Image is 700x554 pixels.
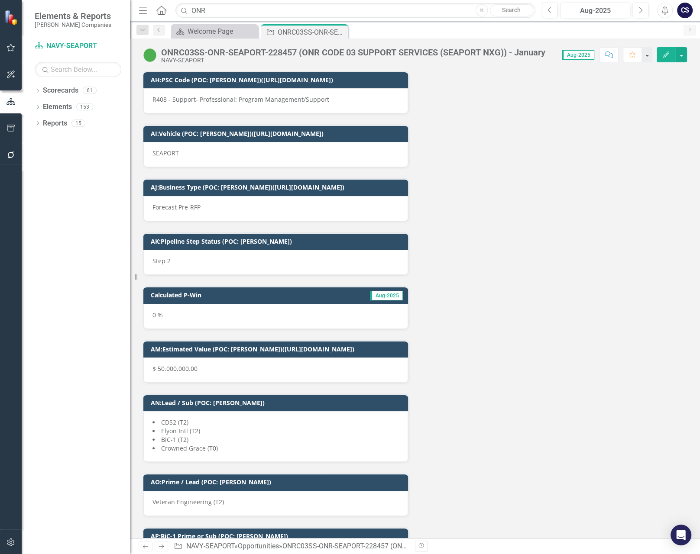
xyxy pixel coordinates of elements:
[35,11,111,21] span: Elements & Reports
[161,57,545,64] div: NAVY-SEAPORT
[143,48,157,62] img: Active
[563,6,627,16] div: Aug-2025
[76,103,93,111] div: 153
[151,346,404,352] h3: AM:Estimated Value (POC: [PERSON_NAME])([URL][DOMAIN_NAME])
[35,62,121,77] input: Search Below...
[562,50,594,60] span: Aug-2025
[151,533,404,539] h3: AP:BiC-1 Prime or Sub (POC: [PERSON_NAME])
[43,102,72,112] a: Elements
[671,525,691,545] div: Open Intercom Messenger
[151,479,404,485] h3: AO:Prime / Lead (POC: [PERSON_NAME])
[71,119,85,127] div: 15
[278,27,346,38] div: ONRC03SS-ONR-SEAPORT-228457 (ONR CODE 03 SUPPORT SERVICES (SEAPORT NXG)) - January
[161,418,188,426] span: CDS2 (T2)
[370,291,403,300] span: Aug-2025
[151,292,303,298] h3: Calculated P-Win
[560,3,630,18] button: Aug-2025
[152,498,224,506] span: Veteran Engineering (T2)
[151,130,404,137] h3: AI:Vehicle (POC: [PERSON_NAME])([URL][DOMAIN_NAME])
[35,21,111,28] small: [PERSON_NAME] Companies
[152,203,201,211] span: Forecast Pre-RFP
[161,435,188,444] span: BiC-1 (T2)
[4,10,19,25] img: ClearPoint Strategy
[43,119,67,129] a: Reports
[143,304,408,329] div: 0 %
[151,238,404,245] h3: AK:Pipeline Step Status (POC: [PERSON_NAME])
[152,257,171,265] span: Step 2
[174,541,408,551] div: » »
[151,184,404,190] h3: AJ:Business Type (POC: [PERSON_NAME])([URL][DOMAIN_NAME])
[83,87,97,94] div: 61
[186,542,234,550] a: NAVY-SEAPORT
[282,542,585,550] div: ONRC03SS-ONR-SEAPORT-228457 (ONR CODE 03 SUPPORT SERVICES (SEAPORT NXG)) - January
[151,77,404,83] h3: AH:PSC Code (POC: [PERSON_NAME])([URL][DOMAIN_NAME])
[161,444,218,452] span: Crowned Grace (T0)
[188,26,256,37] div: Welcome Page
[161,48,545,57] div: ONRC03SS-ONR-SEAPORT-228457 (ONR CODE 03 SUPPORT SERVICES (SEAPORT NXG)) - January
[43,86,78,96] a: Scorecards
[173,26,256,37] a: Welcome Page
[152,149,179,157] span: SEAPORT
[35,41,121,51] a: NAVY-SEAPORT
[677,3,693,18] button: CS
[152,95,399,104] p: R408 - Support- Professional: Program Management/Support
[175,3,535,18] input: Search ClearPoint...
[152,364,198,373] span: $ 50,000,000.00
[161,427,200,435] span: Elyon Intl (T2)
[238,542,279,550] a: Opportunities
[490,4,533,16] a: Search
[151,399,404,406] h3: AN:Lead / Sub (POC: [PERSON_NAME])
